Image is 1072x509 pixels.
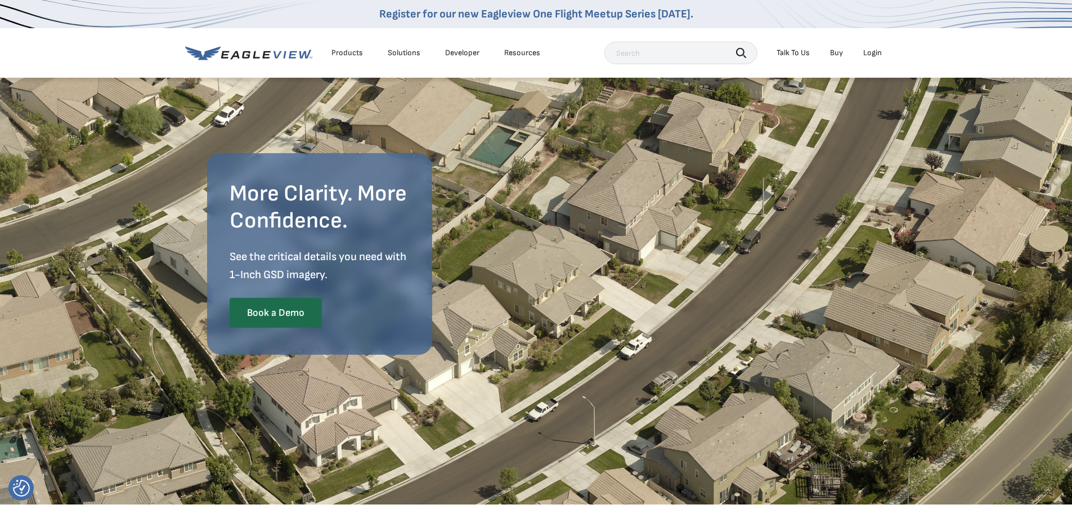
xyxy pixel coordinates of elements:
a: Buy [830,48,843,58]
div: Login [863,48,882,58]
div: Talk To Us [777,48,810,58]
div: Resources [504,48,540,58]
div: Solutions [388,48,420,58]
p: See the critical details you need with 1-Inch GSD imagery. [230,248,410,284]
button: Consent Preferences [13,480,30,497]
h2: More Clarity. More Confidence. [230,180,410,234]
div: Products [331,48,363,58]
input: Search [604,42,757,64]
a: Register for our new Eagleview One Flight Meetup Series [DATE]. [379,7,693,21]
img: Revisit consent button [13,480,30,497]
a: Developer [445,48,479,58]
a: Book a Demo [230,298,322,328]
